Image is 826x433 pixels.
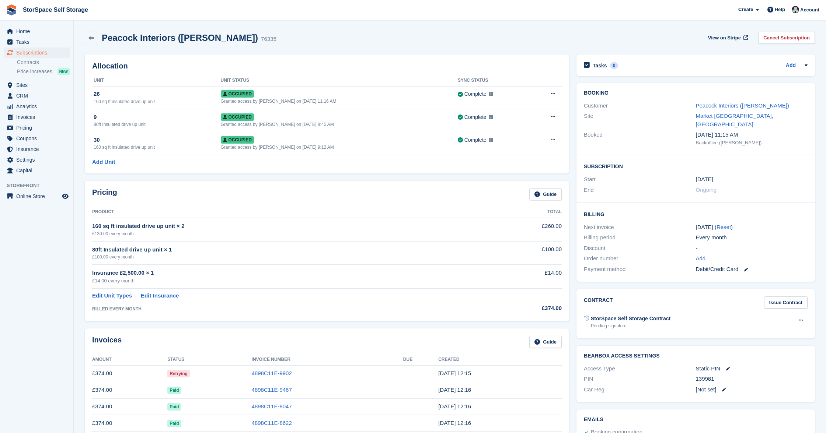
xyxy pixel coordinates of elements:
a: Add [786,61,796,70]
div: Billing period [584,233,696,242]
th: Sync Status [458,75,530,87]
a: Edit Insurance [141,292,179,300]
div: Customer [584,102,696,110]
div: Backoffice ([PERSON_NAME]) [696,139,808,147]
div: Discount [584,244,696,253]
a: 4898C11E-8622 [252,420,292,426]
h2: Billing [584,210,808,218]
div: Booked [584,131,696,146]
div: - [696,244,808,253]
img: Ross Hadlington [792,6,799,13]
a: menu [4,191,70,201]
span: Create [738,6,753,13]
div: £130.00 every month [92,230,478,237]
a: menu [4,133,70,144]
a: Edit Unit Types [92,292,132,300]
time: 2025-07-11 11:16:20 UTC [438,387,471,393]
div: StorSpace Self Storage Contract [591,315,670,323]
div: Static PIN [696,365,808,373]
h2: Allocation [92,62,562,70]
td: £100.00 [478,241,562,264]
img: icon-info-grey-7440780725fd019a000dd9b08b2336e03edf1995a4989e88bcd33f0948082b44.svg [489,138,493,142]
div: £374.00 [478,304,562,313]
span: Home [16,26,60,36]
div: 80ft Insulated drive up unit [94,121,221,128]
span: Occupied [221,136,254,144]
span: Price increases [17,68,52,75]
div: PIN [584,375,696,383]
a: menu [4,37,70,47]
time: 2025-08-11 11:15:58 UTC [438,370,471,376]
a: 4898C11E-9047 [252,403,292,409]
th: Status [167,354,251,366]
span: Subscriptions [16,47,60,58]
span: Coupons [16,133,60,144]
div: Car Reg [584,386,696,394]
div: Order number [584,254,696,263]
th: Product [92,206,478,218]
div: End [584,186,696,194]
img: icon-info-grey-7440780725fd019a000dd9b08b2336e03edf1995a4989e88bcd33f0948082b44.svg [489,115,493,119]
span: Storefront [7,182,73,189]
th: Unit [92,75,221,87]
a: Add [696,254,706,263]
span: Retrying [167,370,190,377]
a: Preview store [61,192,70,201]
div: [Not set] [696,386,808,394]
h2: Tasks [593,62,607,69]
a: menu [4,26,70,36]
a: Market [GEOGRAPHIC_DATA], [GEOGRAPHIC_DATA] [696,113,773,127]
th: Due [403,354,438,366]
div: Every month [696,233,808,242]
a: Add Unit [92,158,115,166]
a: menu [4,80,70,90]
a: Price increases NEW [17,67,70,75]
div: Debit/Credit Card [696,265,808,274]
div: Pending signature [591,323,670,329]
div: Granted access by [PERSON_NAME] on [DATE] 8:45 AM [221,121,458,128]
div: Start [584,175,696,184]
a: Guide [529,336,562,348]
h2: Emails [584,417,808,423]
span: Help [775,6,785,13]
a: Guide [529,188,562,200]
td: £374.00 [92,365,167,382]
a: Issue Contract [764,296,808,309]
span: Tasks [16,37,60,47]
span: Paid [167,403,181,411]
th: Unit Status [221,75,458,87]
a: menu [4,144,70,154]
span: Capital [16,165,60,176]
a: 4898C11E-9902 [252,370,292,376]
h2: Peacock Interiors ([PERSON_NAME]) [102,33,258,43]
div: Access Type [584,365,696,373]
div: 139981 [696,375,808,383]
div: Granted access by [PERSON_NAME] on [DATE] 11:16 AM [221,98,458,105]
td: £374.00 [92,415,167,432]
div: [DATE] 11:15 AM [696,131,808,139]
div: Insurance £2,500.00 × 1 [92,269,478,277]
span: View on Stripe [708,34,741,42]
div: Site [584,112,696,129]
a: Cancel Subscription [758,32,815,44]
div: 80ft Insulated drive up unit × 1 [92,246,478,254]
div: NEW [57,68,70,75]
span: Paid [167,387,181,394]
span: Analytics [16,101,60,112]
div: 160 sq ft insulated drive up unit [94,144,221,151]
a: View on Stripe [705,32,750,44]
div: Granted access by [PERSON_NAME] on [DATE] 9:12 AM [221,144,458,151]
div: 26 [94,90,221,98]
div: BILLED EVERY MONTH [92,306,478,312]
a: Reset [717,224,731,230]
h2: Pricing [92,188,117,200]
div: Complete [464,90,487,98]
td: £374.00 [92,398,167,415]
img: stora-icon-8386f47178a22dfd0bd8f6a31ec36ba5ce8667c1dd55bd0f319d3a0aa187defe.svg [6,4,17,15]
h2: BearBox Access Settings [584,353,808,359]
th: Total [478,206,562,218]
td: £14.00 [478,265,562,289]
div: £14.00 every month [92,277,478,285]
a: Peacock Interiors ([PERSON_NAME]) [696,102,789,109]
span: Ongoing [696,187,717,193]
